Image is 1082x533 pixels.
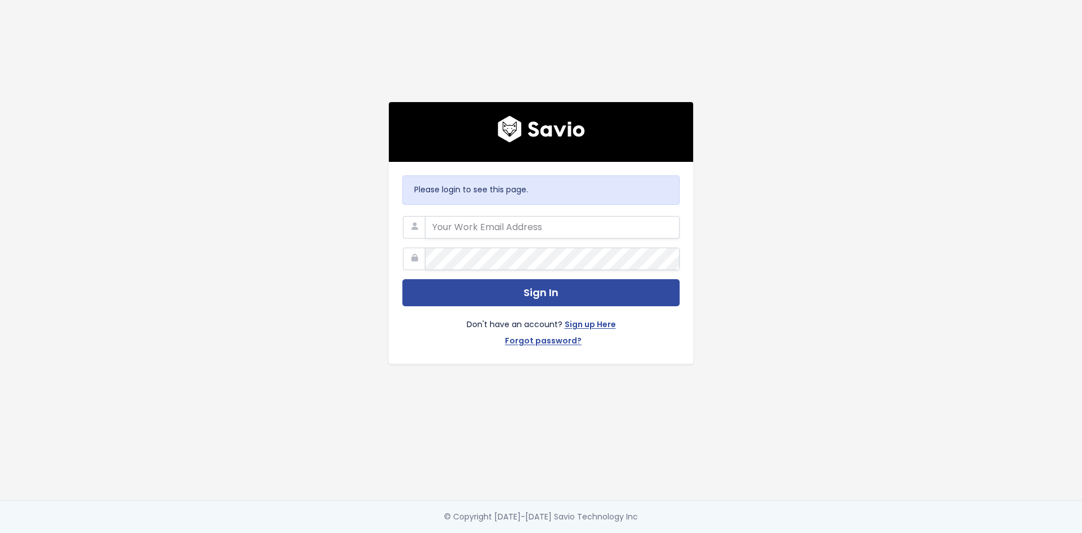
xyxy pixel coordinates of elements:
[402,279,680,307] button: Sign In
[498,116,585,143] img: logo600x187.a314fd40982d.png
[425,216,680,239] input: Your Work Email Address
[565,318,616,334] a: Sign up Here
[414,183,668,197] p: Please login to see this page.
[444,510,638,524] div: © Copyright [DATE]-[DATE] Savio Technology Inc
[505,334,582,350] a: Forgot password?
[402,306,680,350] div: Don't have an account?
